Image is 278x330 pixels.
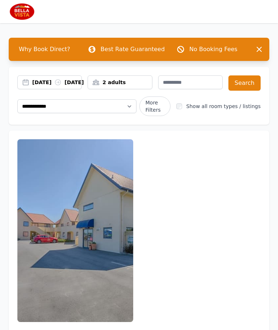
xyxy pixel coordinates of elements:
[32,79,81,86] div: [DATE] [DATE]
[88,79,152,86] div: 2 adults
[17,139,133,322] img: bella-vista-ashburton
[13,42,76,57] span: Why Book Direct?
[139,96,170,116] span: More Filters
[186,103,261,109] label: Show all room types / listings
[189,45,237,54] p: No Booking Fees
[9,3,35,20] img: Bella Vista Accommodation Nationwide
[228,75,261,91] button: Search
[101,45,165,54] p: Best Rate Guaranteed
